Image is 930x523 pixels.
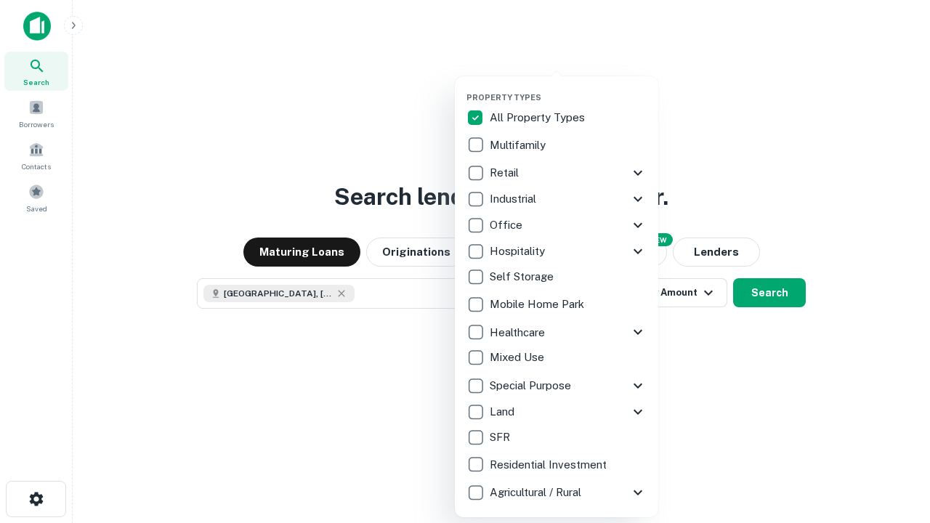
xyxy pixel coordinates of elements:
span: Property Types [466,93,541,102]
p: Multifamily [490,137,549,154]
div: Agricultural / Rural [466,479,647,506]
div: Healthcare [466,319,647,345]
p: Hospitality [490,243,548,260]
p: Healthcare [490,324,548,341]
div: Special Purpose [466,373,647,399]
div: Land [466,399,647,425]
p: Office [490,216,525,234]
div: Industrial [466,186,647,212]
p: Retail [490,164,522,182]
p: SFR [490,429,513,446]
p: Residential Investment [490,456,610,474]
p: All Property Types [490,109,588,126]
div: Hospitality [466,238,647,264]
p: Land [490,403,517,421]
p: Special Purpose [490,377,574,394]
p: Self Storage [490,268,557,285]
p: Mixed Use [490,349,547,366]
iframe: Chat Widget [857,407,930,477]
p: Agricultural / Rural [490,484,584,501]
div: Retail [466,160,647,186]
p: Industrial [490,190,539,208]
div: Office [466,212,647,238]
p: Mobile Home Park [490,296,587,313]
